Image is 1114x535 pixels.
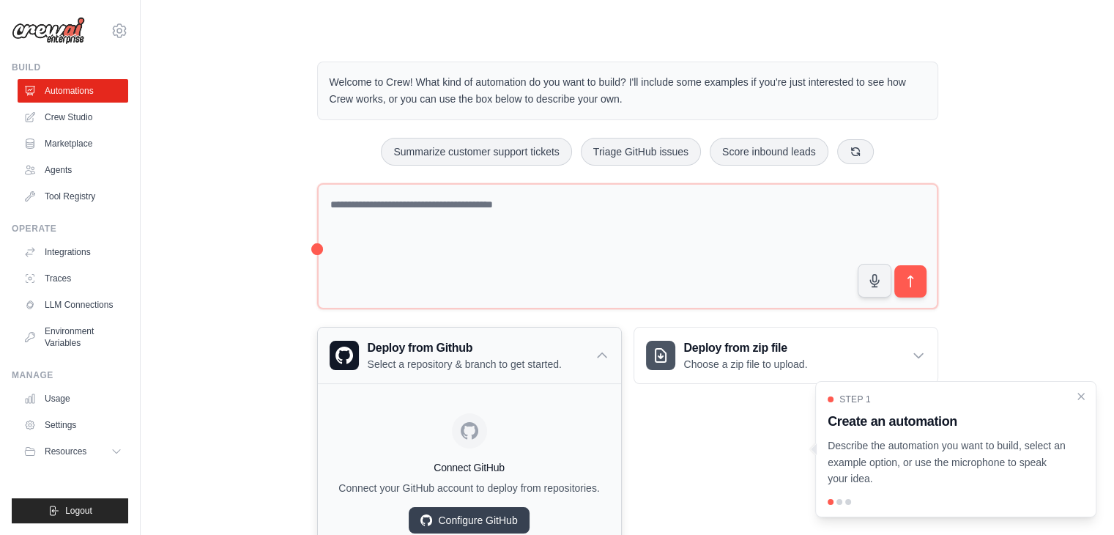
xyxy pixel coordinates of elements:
button: Triage GitHub issues [581,138,701,166]
span: Step 1 [839,394,871,405]
a: Environment Variables [18,320,128,355]
a: Configure GitHub [409,507,529,534]
h3: Deploy from zip file [684,339,808,357]
h3: Create an automation [828,411,1066,432]
a: Integrations [18,240,128,264]
button: Close walkthrough [1075,391,1087,402]
p: Select a repository & branch to get started. [368,357,562,372]
h4: Connect GitHub [330,460,609,475]
img: Logo [12,17,85,45]
p: Describe the automation you want to build, select an example option, or use the microphone to spe... [828,438,1066,487]
h3: Deploy from Github [368,339,562,357]
p: Welcome to Crew! What kind of automation do you want to build? I'll include some examples if you'... [330,74,926,108]
span: Resources [45,446,86,457]
a: Settings [18,413,128,437]
a: Marketplace [18,132,128,155]
a: Traces [18,267,128,290]
a: LLM Connections [18,293,128,317]
a: Crew Studio [18,106,128,129]
div: Build [12,62,128,73]
div: Manage [12,369,128,381]
button: Summarize customer support tickets [381,138,571,166]
button: Logout [12,498,128,523]
button: Score inbound leads [710,138,828,166]
p: Connect your GitHub account to deploy from repositories. [330,481,609,495]
a: Agents [18,158,128,182]
p: Choose a zip file to upload. [684,357,808,372]
div: Operate [12,223,128,235]
span: Logout [65,505,92,517]
button: Resources [18,440,128,463]
a: Automations [18,79,128,103]
iframe: Chat Widget [1041,465,1114,535]
a: Usage [18,387,128,410]
a: Tool Registry [18,185,128,208]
